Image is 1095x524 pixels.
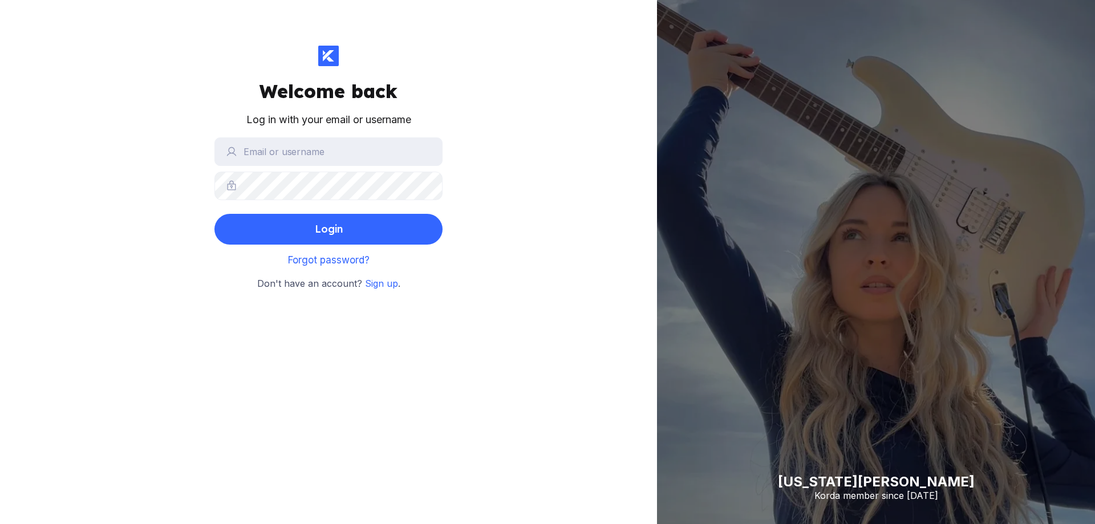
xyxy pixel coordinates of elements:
[778,490,975,501] div: Korda member since [DATE]
[214,137,443,166] input: Email or username
[778,473,975,490] div: [US_STATE][PERSON_NAME]
[214,214,443,245] button: Login
[365,278,398,289] a: Sign up
[315,218,343,241] div: Login
[288,254,370,266] a: Forgot password?
[246,112,411,128] div: Log in with your email or username
[257,277,400,291] small: Don't have an account? .
[259,80,398,103] div: Welcome back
